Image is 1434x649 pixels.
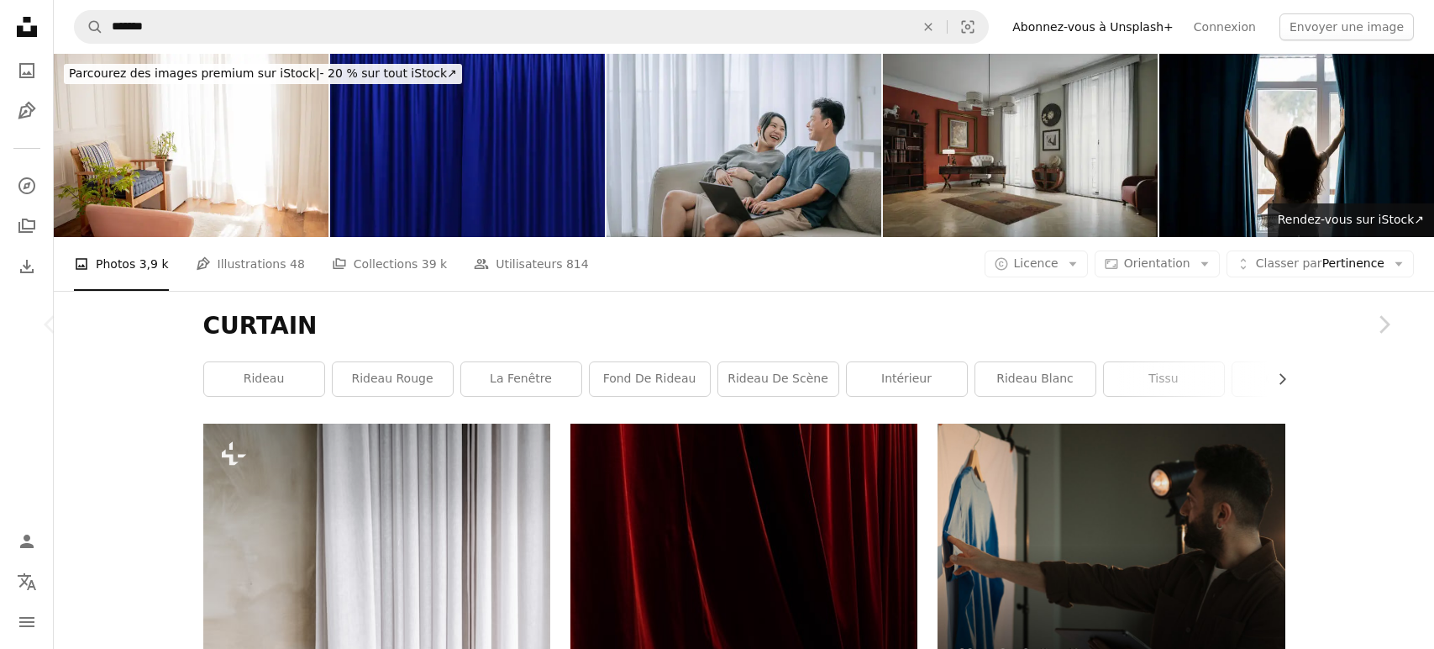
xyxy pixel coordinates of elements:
span: 39 k [422,255,447,273]
a: rideau de scène [718,362,838,396]
a: Contexte [1232,362,1353,396]
span: 48 [290,255,305,273]
a: Rendez-vous sur iStock↗ [1268,203,1434,237]
span: Classer par [1256,256,1322,270]
a: fond de rideau [590,362,710,396]
img: Bureau à domicile élégant avec un décor vintage et de grandes fenêtres [883,54,1158,237]
button: Recherche de visuels [948,11,988,43]
a: tissu [1104,362,1224,396]
a: Rideau blanc [975,362,1095,396]
span: Licence [1014,256,1058,270]
a: Connexion [1184,13,1266,40]
button: Effacer [910,11,947,43]
a: Illustrations [10,94,44,128]
img: Chambre lumineuse et moderne de salle de séjour [54,54,328,237]
a: la fenêtre [461,362,581,396]
a: intérieur [847,362,967,396]
a: Utilisateurs 814 [474,237,589,291]
button: Classer parPertinence [1227,251,1414,277]
a: Suivant [1333,244,1434,405]
a: rideau [204,362,324,396]
a: Explorer [10,169,44,203]
a: Photos [10,54,44,87]
a: Collections [10,209,44,243]
button: Rechercher sur Unsplash [75,11,103,43]
a: textile rouge [570,546,917,561]
form: Rechercher des visuels sur tout le site [74,10,989,44]
img: Une femme enceinte chinoise d’origine asiatique profite d’un moment de liaison avec son mari dans... [607,54,881,237]
span: Parcourez des images premium sur iStock | [69,66,320,80]
h1: CURTAIN [203,311,1285,341]
span: Rendez-vous sur iStock ↗ [1278,213,1424,226]
button: Envoyer une image [1279,13,1414,40]
a: Parcourez des images premium sur iStock|- 20 % sur tout iStock↗ [54,54,472,94]
button: Menu [10,605,44,639]
a: Rideau rouge [333,362,453,396]
button: Langue [10,565,44,599]
a: Illustrations 48 [196,237,305,291]
button: Licence [985,251,1088,277]
a: Abonnez-vous à Unsplash+ [1002,13,1184,40]
img: Une femme aux cheveux longs se tient entre des rideaux ouverts, accueillant la lumière naturelle ... [1159,54,1434,237]
span: Pertinence [1256,256,1384,272]
img: Rideau fermé bleu. Rideau de scène bleu dans un théâtre. Scène de théâtre avec rideaux de velours... [330,54,605,237]
a: Connexion / S’inscrire [10,525,44,558]
button: Orientation [1095,251,1220,277]
span: Orientation [1124,256,1190,270]
span: - 20 % sur tout iStock ↗ [69,66,457,80]
a: Collections 39 k [332,237,447,291]
button: faire défiler la liste vers la droite [1267,362,1285,396]
span: 814 [566,255,589,273]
